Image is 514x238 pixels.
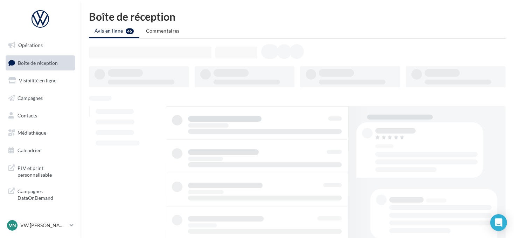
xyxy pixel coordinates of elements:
a: VN VW [PERSON_NAME] [6,219,75,232]
div: Open Intercom Messenger [490,214,507,231]
span: Visibilité en ligne [19,77,56,83]
span: Calendrier [18,147,41,153]
span: Campagnes DataOnDemand [18,186,72,202]
span: VN [9,222,16,229]
div: Boîte de réception [89,11,506,22]
a: Visibilité en ligne [4,73,76,88]
a: Calendrier [4,143,76,158]
a: Boîte de réception [4,55,76,70]
a: Campagnes [4,91,76,106]
a: Opérations [4,38,76,53]
a: PLV et print personnalisable [4,161,76,181]
span: Commentaires [146,28,180,34]
p: VW [PERSON_NAME] [20,222,67,229]
span: PLV et print personnalisable [18,163,72,178]
span: Campagnes [18,95,43,101]
a: Campagnes DataOnDemand [4,184,76,204]
span: Boîte de réception [18,60,58,66]
span: Contacts [18,112,37,118]
span: Opérations [18,42,43,48]
span: Médiathèque [18,130,46,136]
a: Contacts [4,108,76,123]
a: Médiathèque [4,125,76,140]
